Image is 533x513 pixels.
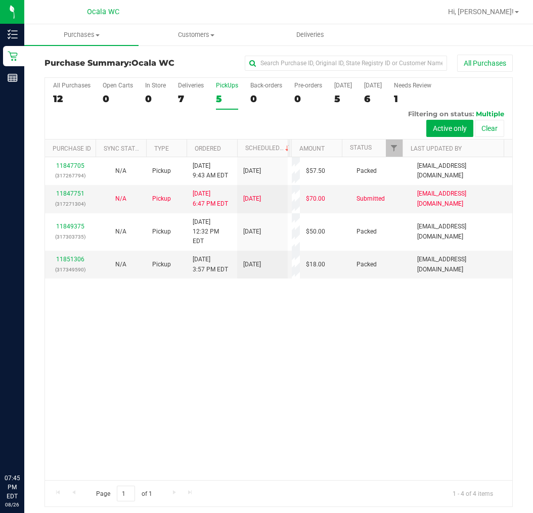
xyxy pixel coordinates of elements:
[357,166,377,176] span: Packed
[115,228,126,235] span: Not Applicable
[8,73,18,83] inline-svg: Reports
[152,194,171,204] span: Pickup
[24,30,139,39] span: Purchases
[193,161,228,180] span: [DATE] 9:43 AM EDT
[139,30,252,39] span: Customers
[193,255,228,274] span: [DATE] 3:57 PM EDT
[193,189,228,208] span: [DATE] 6:47 PM EDT
[417,222,506,241] span: [EMAIL_ADDRESS][DOMAIN_NAME]
[8,29,18,39] inline-svg: Inventory
[56,190,84,197] a: 11847751
[145,82,166,89] div: In Store
[306,227,325,237] span: $50.00
[253,24,368,45] a: Deliveries
[245,145,291,152] a: Scheduled
[5,474,20,501] p: 07:45 PM EDT
[476,110,504,118] span: Multiple
[103,82,133,89] div: Open Carts
[294,82,322,89] div: Pre-orders
[243,194,261,204] span: [DATE]
[243,166,261,176] span: [DATE]
[104,145,143,152] a: Sync Status
[139,24,253,45] a: Customers
[154,145,169,152] a: Type
[87,8,119,16] span: Ocala WC
[53,82,91,89] div: All Purchases
[350,144,372,151] a: Status
[417,255,506,274] span: [EMAIL_ADDRESS][DOMAIN_NAME]
[152,227,171,237] span: Pickup
[294,93,322,105] div: 0
[290,139,291,157] th: Address
[445,486,501,501] span: 1 - 4 of 4 items
[103,93,133,105] div: 0
[56,223,84,230] a: 11849375
[115,167,126,174] span: Not Applicable
[426,120,473,137] button: Active only
[334,93,352,105] div: 5
[408,110,474,118] span: Filtering on status:
[357,260,377,269] span: Packed
[216,82,238,89] div: PickUps
[145,93,166,105] div: 0
[152,166,171,176] span: Pickup
[364,82,382,89] div: [DATE]
[411,145,462,152] a: Last Updated By
[417,161,506,180] span: [EMAIL_ADDRESS][DOMAIN_NAME]
[115,260,126,269] button: N/A
[475,120,504,137] button: Clear
[10,432,40,462] iframe: Resource center
[243,227,261,237] span: [DATE]
[193,217,231,247] span: [DATE] 12:32 PM EDT
[394,82,431,89] div: Needs Review
[8,51,18,61] inline-svg: Retail
[51,265,90,274] p: (317349590)
[178,82,204,89] div: Deliveries
[56,256,84,263] a: 11851306
[417,189,506,208] span: [EMAIL_ADDRESS][DOMAIN_NAME]
[457,55,513,72] button: All Purchases
[306,194,325,204] span: $70.00
[51,171,90,180] p: (317267794)
[115,166,126,176] button: N/A
[245,56,447,71] input: Search Purchase ID, Original ID, State Registry ID or Customer Name...
[364,93,382,105] div: 6
[250,82,282,89] div: Back-orders
[87,486,160,501] span: Page of 1
[357,194,385,204] span: Submitted
[448,8,514,16] span: Hi, [PERSON_NAME]!
[178,93,204,105] div: 7
[115,194,126,204] button: N/A
[386,139,403,157] a: Filter
[115,261,126,268] span: Not Applicable
[283,30,338,39] span: Deliveries
[131,58,174,68] span: Ocala WC
[306,260,325,269] span: $18.00
[24,24,139,45] a: Purchases
[115,227,126,237] button: N/A
[51,232,90,242] p: (317303735)
[5,501,20,508] p: 08/26
[117,486,135,501] input: 1
[51,199,90,209] p: (317271304)
[357,227,377,237] span: Packed
[334,82,352,89] div: [DATE]
[243,260,261,269] span: [DATE]
[53,93,91,105] div: 12
[115,195,126,202] span: Not Applicable
[306,166,325,176] span: $57.50
[45,59,201,68] h3: Purchase Summary:
[216,93,238,105] div: 5
[250,93,282,105] div: 0
[394,93,431,105] div: 1
[299,145,325,152] a: Amount
[56,162,84,169] a: 11847705
[152,260,171,269] span: Pickup
[53,145,91,152] a: Purchase ID
[195,145,221,152] a: Ordered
